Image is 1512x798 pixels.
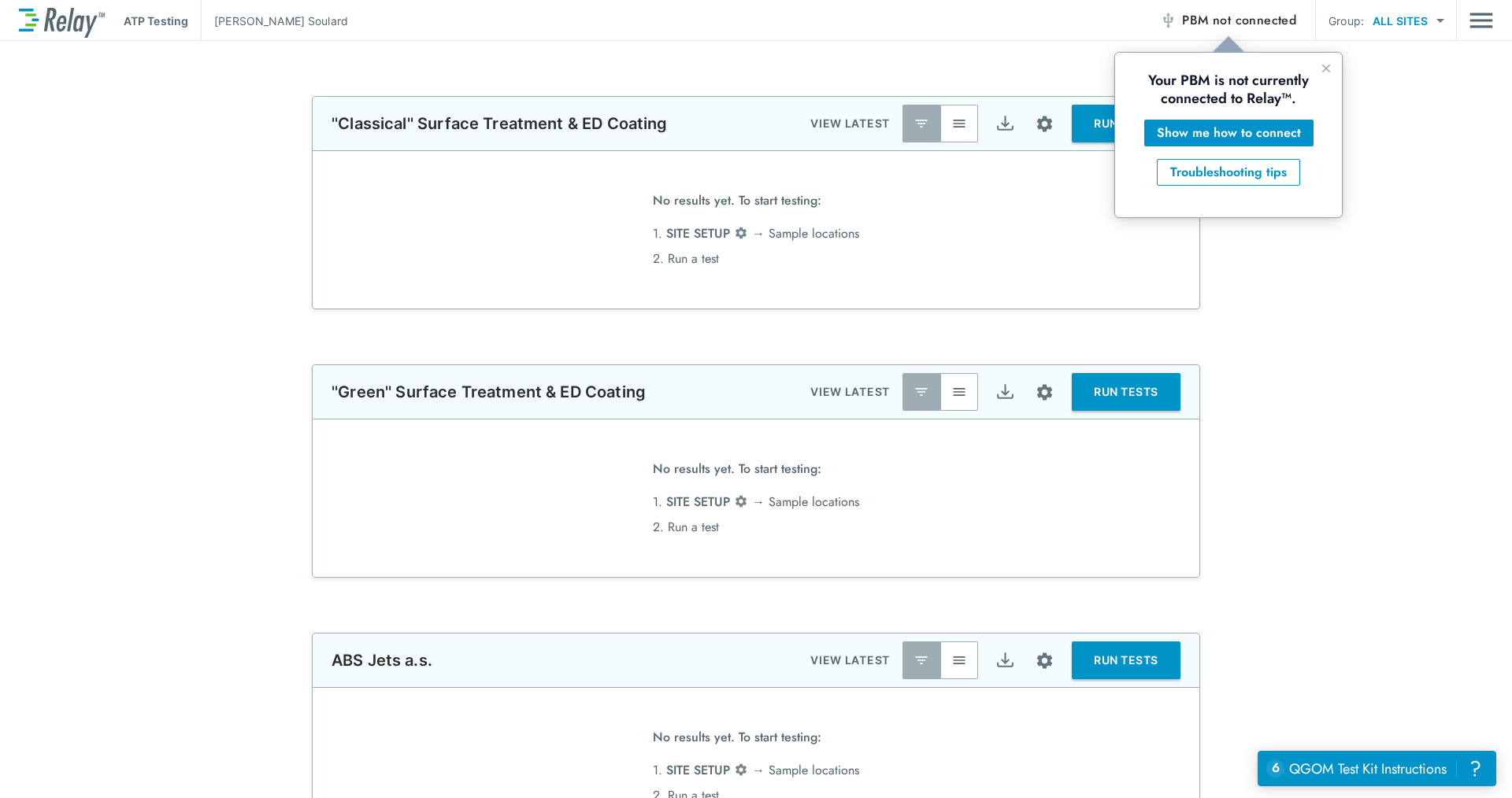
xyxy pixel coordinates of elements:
img: View All [951,652,967,668]
p: VIEW LATEST [810,651,890,670]
p: Group: [1329,13,1364,29]
img: LuminUltra Relay [19,4,105,38]
img: Offline Icon [1160,13,1176,28]
button: RUN TESTS [1072,105,1180,142]
img: View All [951,116,967,131]
iframe: Resource center [1258,751,1496,786]
span: SITE SETUP [666,761,730,779]
li: 2. Run a test [653,246,859,272]
li: 1. → Sample locations [653,221,859,246]
span: No results yet. To start testing: [653,456,821,490]
iframe: tooltip [1115,53,1342,217]
button: Main menu [1469,6,1493,35]
img: Drawer Icon [1469,6,1493,35]
p: VIEW LATEST [810,114,890,133]
li: 1. → Sample locations [653,490,859,515]
p: ''Classical'' Surface Treatment & ED Coating [332,114,668,133]
img: Settings Icon [734,226,748,240]
button: Export [986,373,1024,411]
img: Settings Icon [1035,651,1054,671]
img: Export Icon [995,114,1015,134]
img: Latest [913,384,929,400]
li: 2. Run a test [653,515,859,540]
button: Site setup [1024,103,1065,145]
p: ''Green'' Surface Treatment & ED Coating [332,382,646,401]
button: Site setup [1024,640,1065,682]
p: ATP Testing [124,13,188,29]
span: not connected [1213,11,1296,29]
button: RUN TESTS [1072,641,1180,679]
img: Settings Icon [734,494,748,508]
img: Settings Icon [1035,114,1054,134]
img: Latest [913,652,929,668]
p: VIEW LATEST [810,382,890,401]
span: No results yet. To start testing: [653,188,821,221]
span: SITE SETUP [666,493,730,511]
button: Site setup [1024,371,1065,413]
p: ABS Jets a.s. [332,651,432,670]
p: [PERSON_NAME] Soulard [214,13,348,29]
span: SITE SETUP [666,224,730,242]
span: No results yet. To start testing: [653,725,821,758]
img: Settings Icon [1035,382,1054,402]
button: Export [986,105,1024,142]
img: Latest [913,116,929,131]
img: Export Icon [995,651,1015,671]
li: 1. → Sample locations [653,758,859,783]
img: Export Icon [995,382,1015,402]
button: PBM not connected [1154,5,1303,36]
button: RUN TESTS [1072,373,1180,411]
img: Settings Icon [734,763,748,777]
img: View All [951,384,967,400]
span: PBM [1182,9,1296,31]
button: Export [986,641,1024,679]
